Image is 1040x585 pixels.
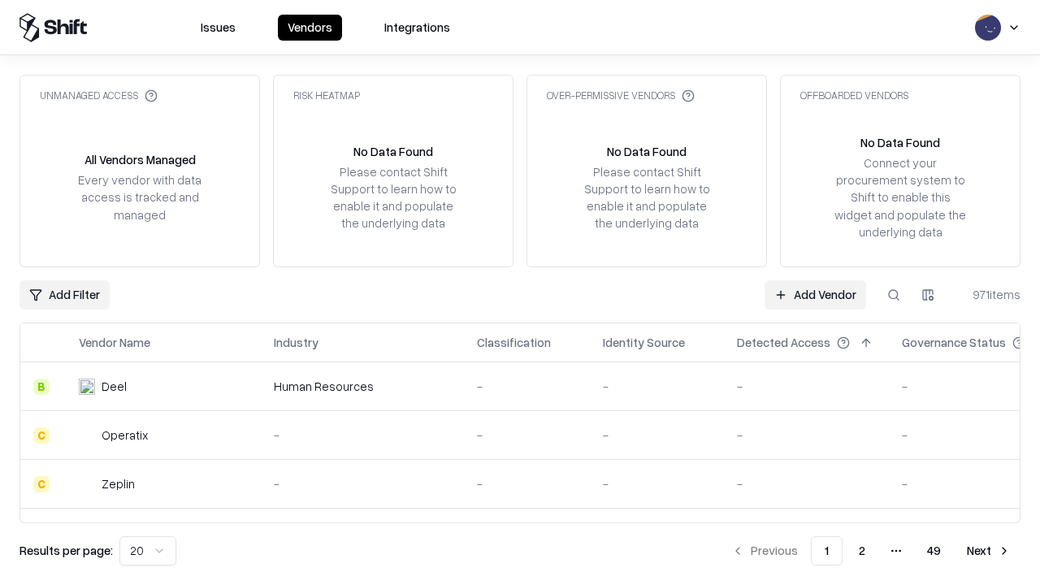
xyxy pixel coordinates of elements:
[914,536,954,565] button: 49
[737,475,876,492] div: -
[326,163,461,232] div: Please contact Shift Support to learn how to enable it and populate the underlying data
[79,476,95,492] img: Zeplin
[79,379,95,395] img: Deel
[33,379,50,395] div: B
[375,15,460,41] button: Integrations
[477,378,577,395] div: -
[579,163,714,232] div: Please contact Shift Support to learn how to enable it and populate the underlying data
[603,475,711,492] div: -
[278,15,342,41] button: Vendors
[607,143,687,160] div: No Data Found
[902,334,1006,351] div: Governance Status
[33,427,50,444] div: C
[737,334,830,351] div: Detected Access
[84,151,196,168] div: All Vendors Managed
[477,427,577,444] div: -
[274,475,451,492] div: -
[860,134,940,151] div: No Data Found
[19,542,113,559] p: Results per page:
[353,143,433,160] div: No Data Found
[603,378,711,395] div: -
[102,378,127,395] div: Deel
[957,536,1020,565] button: Next
[603,427,711,444] div: -
[102,475,135,492] div: Zeplin
[721,536,1020,565] nav: pagination
[79,427,95,444] img: Operatix
[811,536,843,565] button: 1
[274,427,451,444] div: -
[33,476,50,492] div: C
[765,280,866,310] a: Add Vendor
[19,280,110,310] button: Add Filter
[477,475,577,492] div: -
[846,536,878,565] button: 2
[547,89,695,102] div: Over-Permissive Vendors
[477,334,551,351] div: Classification
[40,89,158,102] div: Unmanaged Access
[102,427,148,444] div: Operatix
[833,154,968,240] div: Connect your procurement system to Shift to enable this widget and populate the underlying data
[293,89,360,102] div: Risk Heatmap
[191,15,245,41] button: Issues
[955,286,1020,303] div: 971 items
[274,378,451,395] div: Human Resources
[800,89,908,102] div: Offboarded Vendors
[737,427,876,444] div: -
[603,334,685,351] div: Identity Source
[72,171,207,223] div: Every vendor with data access is tracked and managed
[79,334,150,351] div: Vendor Name
[737,378,876,395] div: -
[274,334,318,351] div: Industry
